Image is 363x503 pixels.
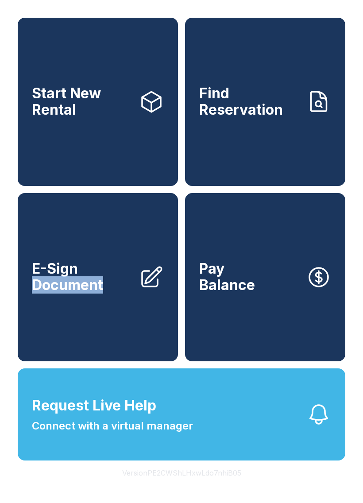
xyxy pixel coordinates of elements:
a: PayBalance [185,193,345,361]
span: Find Reservation [199,85,299,118]
span: Connect with a virtual manager [32,418,193,434]
span: Pay Balance [199,261,255,293]
a: Start New Rental [18,18,178,186]
a: Find Reservation [185,18,345,186]
span: Request Live Help [32,395,156,416]
a: E-Sign Document [18,193,178,361]
span: E-Sign Document [32,261,132,293]
span: Start New Rental [32,85,132,118]
button: Request Live HelpConnect with a virtual manager [18,368,345,460]
button: VersionPE2CWShLHxwLdo7nhiB05 [115,460,248,485]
